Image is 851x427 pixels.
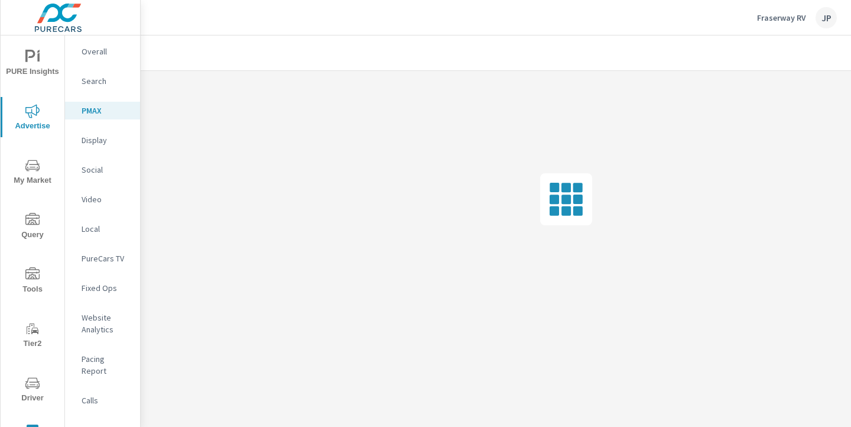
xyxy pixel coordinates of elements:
p: Calls [82,394,131,406]
p: Pacing Report [82,353,131,377]
div: Display [65,131,140,149]
p: PureCars TV [82,253,131,264]
p: Search [82,75,131,87]
p: Video [82,193,131,205]
p: Website Analytics [82,312,131,335]
span: Tools [4,267,61,296]
span: PURE Insights [4,50,61,79]
div: Pacing Report [65,350,140,380]
div: Local [65,220,140,238]
div: Overall [65,43,140,60]
p: Display [82,134,131,146]
div: JP [816,7,837,28]
p: Local [82,223,131,235]
div: Search [65,72,140,90]
span: Query [4,213,61,242]
span: My Market [4,158,61,187]
div: Fixed Ops [65,279,140,297]
p: Fraserway RV [757,12,806,23]
div: PureCars TV [65,250,140,267]
span: Advertise [4,104,61,133]
p: Fixed Ops [82,282,131,294]
div: Video [65,190,140,208]
p: Social [82,164,131,176]
div: PMAX [65,102,140,119]
div: Calls [65,392,140,409]
div: Social [65,161,140,179]
span: Driver [4,376,61,405]
p: PMAX [82,105,131,117]
div: Website Analytics [65,309,140,338]
p: Overall [82,46,131,57]
span: Tier2 [4,322,61,351]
